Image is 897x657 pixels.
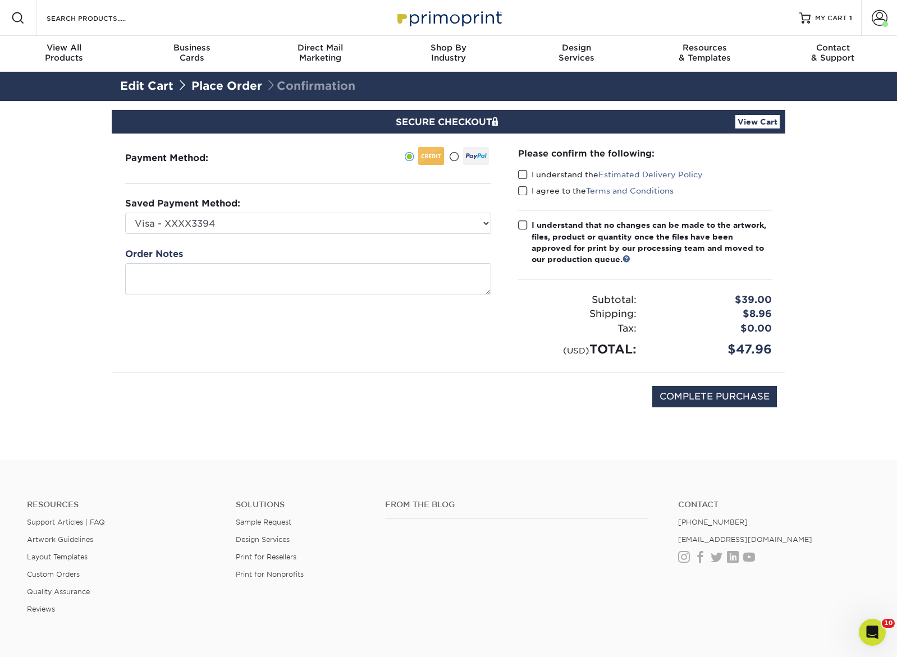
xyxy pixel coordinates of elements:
span: MY CART [815,13,847,23]
a: Contact [678,500,870,509]
span: 10 [882,619,895,628]
a: Contact& Support [769,36,897,72]
a: Print for Resellers [236,553,296,561]
a: BusinessCards [128,36,256,72]
a: Place Order [191,79,262,93]
a: Edit Cart [120,79,173,93]
h4: Resources [27,500,219,509]
div: & Templates [640,43,768,63]
a: Resources& Templates [640,36,768,72]
a: Layout Templates [27,553,88,561]
a: Terms and Conditions [586,186,674,195]
a: Design Services [236,535,290,544]
a: Direct MailMarketing [257,36,385,72]
div: I understand that no changes can be made to the artwork, files, product or quantity once the file... [532,219,772,265]
span: 1 [849,14,852,22]
a: View Cart [735,115,780,128]
a: Custom Orders [27,570,80,578]
label: I understand the [518,169,703,180]
img: Primoprint [392,6,505,30]
label: Order Notes [125,247,183,261]
span: Direct Mail [257,43,385,53]
div: Subtotal: [510,293,645,307]
h4: Solutions [236,500,368,509]
label: Saved Payment Method: [125,197,240,210]
a: Quality Assurance [27,587,90,596]
span: SECURE CHECKOUT [396,117,501,127]
span: Design [512,43,640,53]
div: Tax: [510,321,645,336]
a: Print for Nonprofits [236,570,304,578]
a: Shop ByIndustry [385,36,512,72]
a: Sample Request [236,518,291,526]
span: Contact [769,43,897,53]
input: SEARCH PRODUCTS..... [45,11,155,25]
div: $0.00 [645,321,780,336]
div: $39.00 [645,293,780,307]
div: & Support [769,43,897,63]
div: Services [512,43,640,63]
a: Support Articles | FAQ [27,518,105,526]
span: Resources [640,43,768,53]
a: Reviews [27,605,55,613]
div: $47.96 [645,340,780,359]
span: Shop By [385,43,512,53]
input: COMPLETE PURCHASE [652,386,777,407]
h3: Payment Method: [125,153,236,163]
span: Business [128,43,256,53]
div: Industry [385,43,512,63]
div: Shipping: [510,307,645,321]
label: I agree to the [518,185,674,196]
iframe: Intercom live chat [859,619,886,646]
div: Cards [128,43,256,63]
a: DesignServices [512,36,640,72]
a: Estimated Delivery Policy [598,170,703,179]
div: TOTAL: [510,340,645,359]
img: DigiCert Secured Site Seal [120,386,176,419]
div: Marketing [257,43,385,63]
span: Confirmation [266,79,355,93]
small: (USD) [563,346,589,355]
a: Artwork Guidelines [27,535,93,544]
a: [PHONE_NUMBER] [678,518,748,526]
a: [EMAIL_ADDRESS][DOMAIN_NAME] [678,535,812,544]
div: Please confirm the following: [518,147,772,160]
h4: From the Blog [385,500,647,509]
div: $8.96 [645,307,780,321]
